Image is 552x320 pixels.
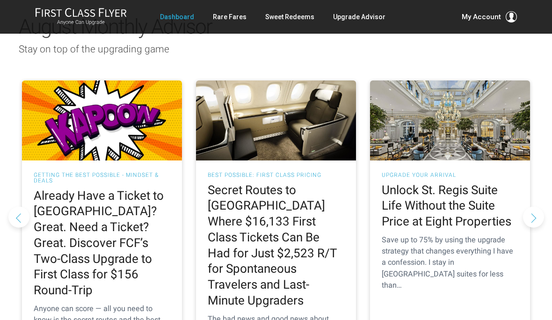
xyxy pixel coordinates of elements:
small: Anyone Can Upgrade [35,19,127,26]
h3: Getting the Best Possible - Mindset & Deals [34,172,170,183]
button: Previous slide [8,207,29,228]
button: My Account [462,11,517,22]
a: First Class FlyerAnyone Can Upgrade [35,7,127,26]
h2: Already Have a Ticket to [GEOGRAPHIC_DATA]? Great. Need a Ticket? Great. Discover FCF’s Two-Class... [34,188,170,298]
button: Next slide [523,207,544,228]
a: Upgrade Advisor [333,8,385,25]
h2: Secret Routes to [GEOGRAPHIC_DATA] Where $16,133 First Class Tickets Can Be Had for Just $2,523 R... [208,182,344,309]
a: Rare Fares [213,8,247,25]
h2: Unlock St. Regis Suite Life Without the Suite Price at Eight Properties [382,182,518,230]
span: My Account [462,11,501,22]
h3: Upgrade Your Arrival [382,172,518,178]
div: Save up to 75% by using the upgrade strategy that changes everything I have a confession. I stay ... [382,234,518,291]
span: Stay on top of the upgrading game [19,44,169,55]
a: Dashboard [160,8,194,25]
h3: Best Possible: First Class Pricing [208,172,344,178]
a: Sweet Redeems [265,8,314,25]
img: First Class Flyer [35,7,127,17]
